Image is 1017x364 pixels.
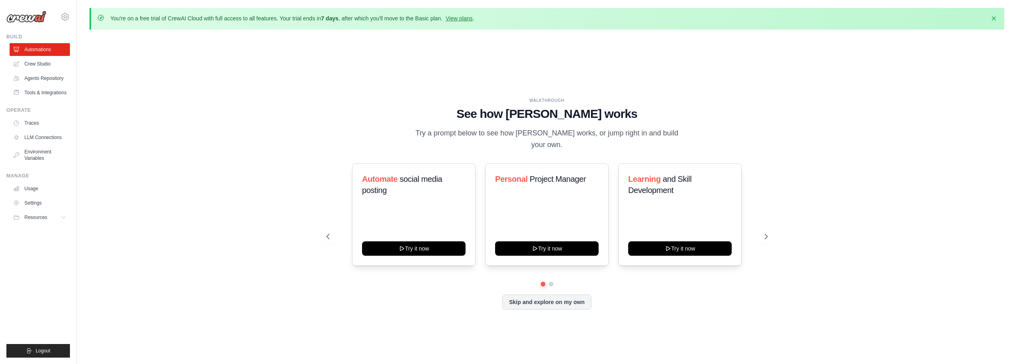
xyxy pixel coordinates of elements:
a: Agents Repository [10,72,70,85]
img: Logo [6,11,46,23]
span: Logout [36,348,50,354]
span: Resources [24,214,47,221]
button: Try it now [362,241,466,256]
div: WALKTHROUGH [326,97,768,103]
a: Settings [10,197,70,209]
button: Resources [10,211,70,224]
a: Crew Studio [10,58,70,70]
span: Learning [628,175,661,183]
a: Tools & Integrations [10,86,70,99]
a: LLM Connections [10,131,70,144]
span: Personal [495,175,527,183]
a: Automations [10,43,70,56]
div: Operate [6,107,70,113]
a: Environment Variables [10,145,70,165]
iframe: Chat Widget [977,326,1017,364]
span: Automate [362,175,398,183]
h1: See how [PERSON_NAME] works [326,107,768,121]
p: Try a prompt below to see how [PERSON_NAME] works, or jump right in and build your own. [413,127,681,151]
strong: 7 days [321,15,338,22]
a: Traces [10,117,70,129]
button: Try it now [495,241,599,256]
div: Build [6,34,70,40]
a: View plans [446,15,472,22]
div: Manage [6,173,70,179]
span: Project Manager [529,175,586,183]
a: Usage [10,182,70,195]
p: You're on a free trial of CrewAI Cloud with full access to all features. Your trial ends in , aft... [110,14,474,22]
span: social media posting [362,175,442,195]
button: Skip and explore on my own [502,294,591,310]
button: Logout [6,344,70,358]
button: Try it now [628,241,732,256]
